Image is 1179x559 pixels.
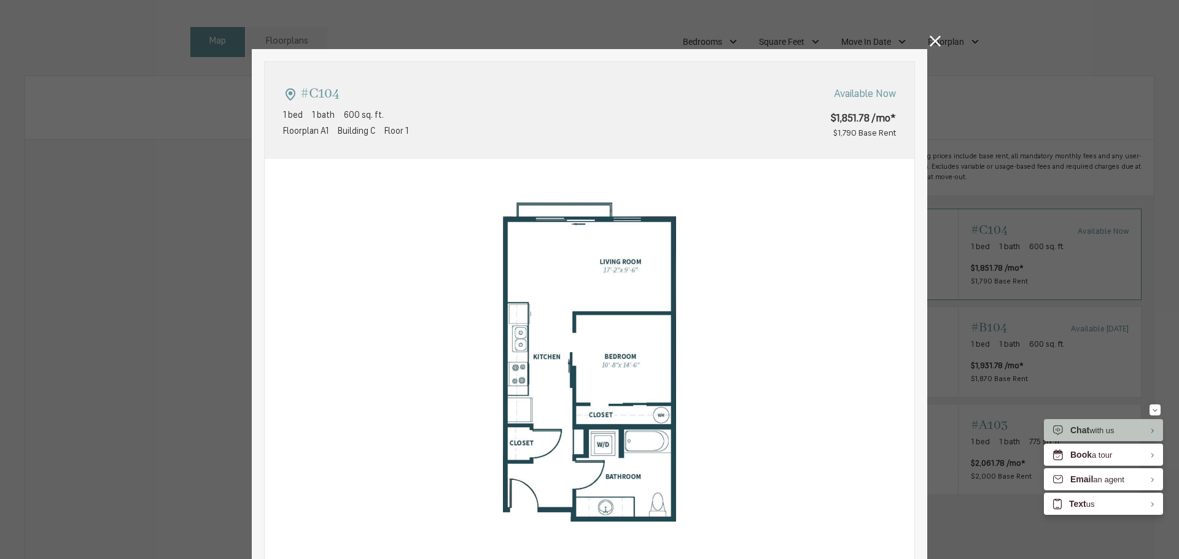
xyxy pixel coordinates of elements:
span: Available Now [834,87,896,102]
span: 600 sq. ft. [344,109,384,122]
p: #C104 [300,83,340,106]
span: Building C [338,125,375,138]
span: $1,790 Base Rent [833,129,896,137]
span: 1 bed [283,109,303,122]
span: Floorplan A1 [283,125,329,138]
span: Floor 1 [384,125,408,138]
span: 1 bath [312,109,335,122]
span: $1,851.78 /mo* [759,111,896,126]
